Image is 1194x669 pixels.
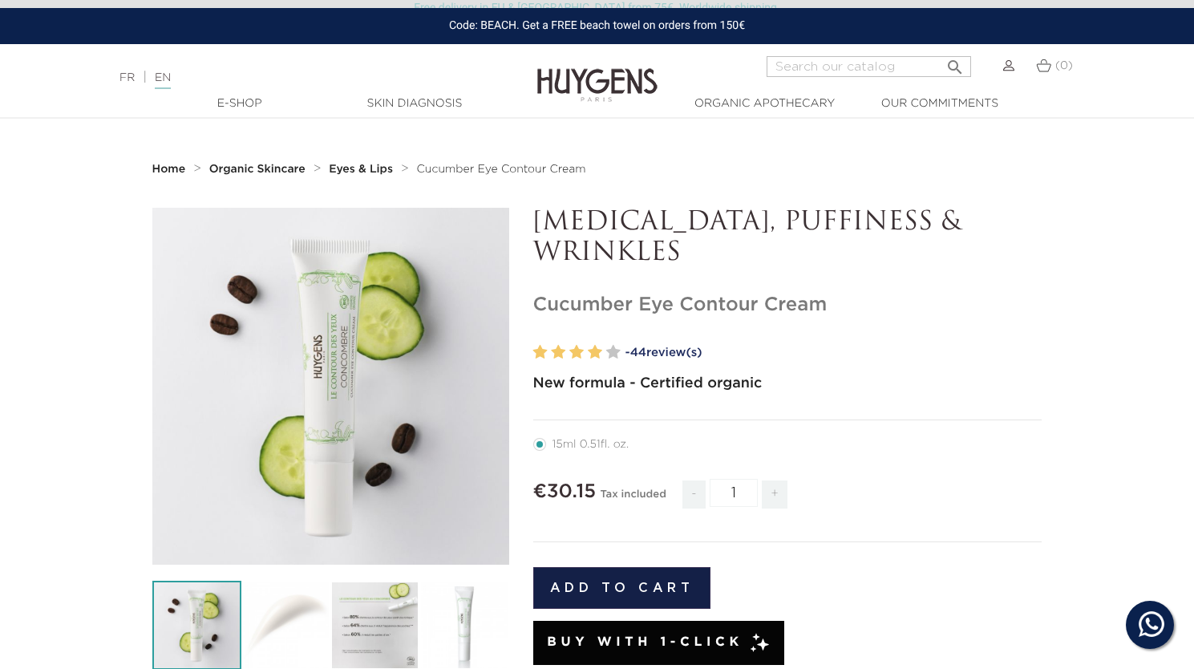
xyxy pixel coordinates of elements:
a: EN [155,72,171,89]
strong: Organic Skincare [209,164,306,175]
span: - [682,480,705,509]
label: 15ml 0.51fl. oz. [533,438,649,451]
button:  [941,51,969,73]
button: Add to cart [533,567,711,609]
div: Tax included [601,477,666,521]
input: Search [767,56,971,77]
strong: New formula - Certified organic [533,376,763,391]
img: Huygens [537,43,658,104]
label: 4 [588,341,602,364]
a: Organic Apothecary [685,95,845,112]
span: + [762,480,787,509]
a: Home [152,163,189,176]
label: 1 [533,341,548,364]
span: Cucumber Eye Contour Cream [417,164,586,175]
a: Organic Skincare [209,163,310,176]
span: (0) [1055,60,1073,71]
a: FR [119,72,135,83]
i:  [945,53,965,72]
a: Our commitments [860,95,1020,112]
span: 44 [630,347,646,359]
a: Skin Diagnosis [334,95,495,112]
a: -44review(s) [625,341,1042,365]
input: Quantity [710,479,758,507]
span: €30.15 [533,482,597,501]
div: | [111,68,485,87]
strong: Home [152,164,186,175]
h1: Cucumber Eye Contour Cream [533,294,1042,317]
a: E-Shop [160,95,320,112]
a: Eyes & Lips [329,163,397,176]
label: 5 [606,341,621,364]
strong: Eyes & Lips [329,164,393,175]
p: [MEDICAL_DATA], PUFFINESS & WRINKLES [533,208,1042,270]
a: Cucumber Eye Contour Cream [417,163,586,176]
label: 2 [551,341,565,364]
label: 3 [569,341,584,364]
